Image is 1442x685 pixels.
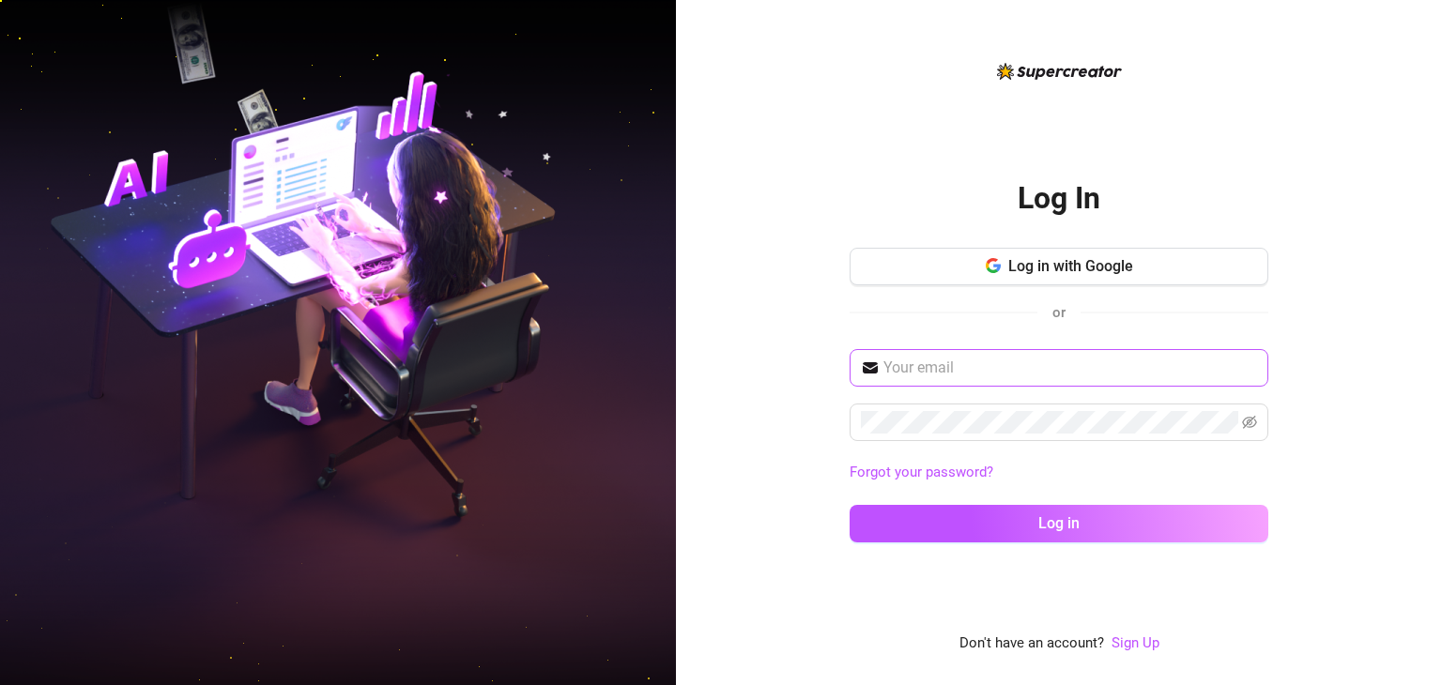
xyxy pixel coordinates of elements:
button: Log in [850,505,1268,542]
a: Forgot your password? [850,462,1268,484]
a: Sign Up [1112,632,1159,655]
button: Log in with Google [850,248,1268,285]
h2: Log In [1018,179,1100,218]
span: eye-invisible [1242,415,1257,430]
span: Don't have an account? [959,632,1104,655]
img: logo-BBDzfeDw.svg [997,63,1122,80]
a: Sign Up [1112,634,1159,651]
span: Log in with Google [1008,257,1133,275]
a: Forgot your password? [850,464,993,480]
span: Log in [1038,514,1080,532]
input: Your email [883,357,1257,379]
span: or [1052,304,1066,321]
